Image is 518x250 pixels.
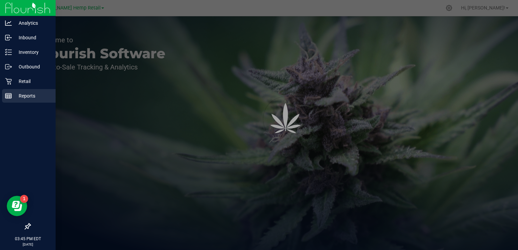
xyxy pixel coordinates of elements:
[5,34,12,41] inline-svg: Inbound
[7,196,27,216] iframe: Resource center
[5,78,12,85] inline-svg: Retail
[5,20,12,26] inline-svg: Analytics
[12,19,53,27] p: Analytics
[3,236,53,242] p: 03:45 PM EDT
[5,63,12,70] inline-svg: Outbound
[3,242,53,247] p: [DATE]
[5,92,12,99] inline-svg: Reports
[12,92,53,100] p: Reports
[12,48,53,56] p: Inventory
[12,77,53,85] p: Retail
[12,34,53,42] p: Inbound
[12,63,53,71] p: Outbound
[20,195,28,203] iframe: Resource center unread badge
[5,49,12,56] inline-svg: Inventory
